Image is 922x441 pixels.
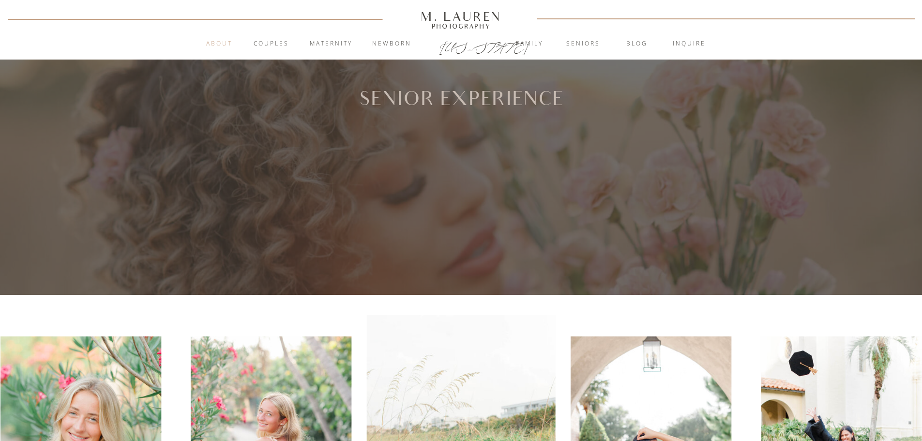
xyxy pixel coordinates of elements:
a: blog [611,39,663,49]
a: M. Lauren [392,11,530,22]
a: Maternity [305,39,357,49]
a: Photography [417,24,506,29]
a: Seniors [557,39,609,49]
a: Couples [245,39,298,49]
a: [US_STATE] [439,40,484,51]
a: Family [503,39,556,49]
a: About [201,39,238,49]
a: inquire [663,39,715,49]
h1: Senior Experience [344,90,579,108]
a: Newborn [366,39,418,49]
